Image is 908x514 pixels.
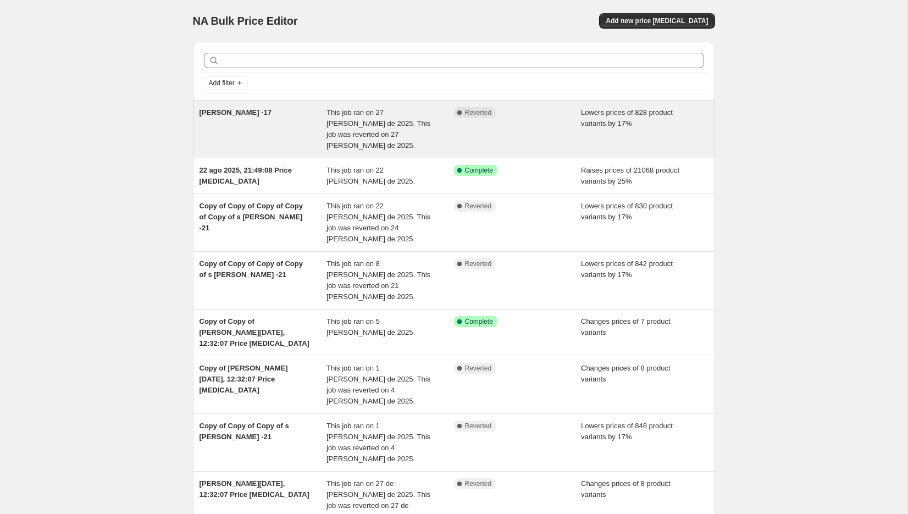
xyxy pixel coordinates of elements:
[326,108,430,150] span: This job ran on 27 [PERSON_NAME] de 2025. This job was reverted on 27 [PERSON_NAME] de 2025.
[465,166,493,175] span: Complete
[465,422,492,430] span: Reverted
[200,317,309,347] span: Copy of Copy of [PERSON_NAME][DATE], 12:32:07 Price [MEDICAL_DATA]
[599,13,715,29] button: Add new price [MEDICAL_DATA]
[204,76,248,90] button: Add filter
[200,108,272,117] span: [PERSON_NAME] -17
[326,166,415,185] span: This job ran on 22 [PERSON_NAME] de 2025.
[465,479,492,488] span: Reverted
[326,364,430,405] span: This job ran on 1 [PERSON_NAME] de 2025. This job was reverted on 4 [PERSON_NAME] de 2025.
[581,422,673,441] span: Lowers prices of 848 product variants by 17%
[465,202,492,211] span: Reverted
[200,202,303,232] span: Copy of Copy of Copy of Copy of Copy of s [PERSON_NAME] -21
[465,317,493,326] span: Complete
[465,259,492,268] span: Reverted
[200,479,309,499] span: [PERSON_NAME][DATE], 12:32:07 Price [MEDICAL_DATA]
[465,108,492,117] span: Reverted
[200,259,303,279] span: Copy of Copy of Copy of Copy of s [PERSON_NAME] -21
[581,202,673,221] span: Lowers prices of 830 product variants by 17%
[209,79,235,87] span: Add filter
[581,166,679,185] span: Raises prices of 21068 product variants by 25%
[606,16,708,25] span: Add new price [MEDICAL_DATA]
[581,259,673,279] span: Lowers prices of 842 product variants by 17%
[326,422,430,463] span: This job ran on 1 [PERSON_NAME] de 2025. This job was reverted on 4 [PERSON_NAME] de 2025.
[200,166,292,185] span: 22 ago 2025, 21:49:08 Price [MEDICAL_DATA]
[581,364,671,383] span: Changes prices of 8 product variants
[326,202,430,243] span: This job ran on 22 [PERSON_NAME] de 2025. This job was reverted on 24 [PERSON_NAME] de 2025.
[200,364,288,394] span: Copy of [PERSON_NAME][DATE], 12:32:07 Price [MEDICAL_DATA]
[200,422,289,441] span: Copy of Copy of Copy of s [PERSON_NAME] -21
[581,479,671,499] span: Changes prices of 8 product variants
[326,317,415,336] span: This job ran on 5 [PERSON_NAME] de 2025.
[581,108,673,128] span: Lowers prices of 828 product variants by 17%
[326,259,430,301] span: This job ran on 8 [PERSON_NAME] de 2025. This job was reverted on 21 [PERSON_NAME] de 2025.
[581,317,671,336] span: Changes prices of 7 product variants
[465,364,492,373] span: Reverted
[193,15,298,27] span: NA Bulk Price Editor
